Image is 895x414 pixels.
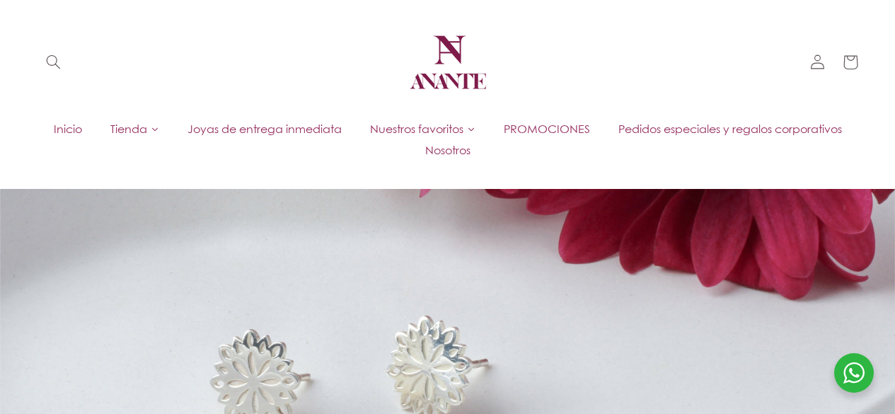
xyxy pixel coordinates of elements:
[96,118,173,139] a: Tienda
[504,121,590,137] span: PROMOCIONES
[40,118,96,139] a: Inicio
[405,20,490,105] img: Anante Joyería | Diseño mexicano
[400,14,496,110] a: Anante Joyería | Diseño mexicano
[618,121,842,137] span: Pedidos especiales y regalos corporativos
[173,118,356,139] a: Joyas de entrega inmediata
[356,118,490,139] a: Nuestros favoritos
[490,118,604,139] a: PROMOCIONES
[110,121,147,137] span: Tienda
[604,118,856,139] a: Pedidos especiales y regalos corporativos
[370,121,463,137] span: Nuestros favoritos
[37,46,70,79] summary: Búsqueda
[425,142,470,158] span: Nosotros
[187,121,342,137] span: Joyas de entrega inmediata
[411,139,485,161] a: Nosotros
[54,121,82,137] span: Inicio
